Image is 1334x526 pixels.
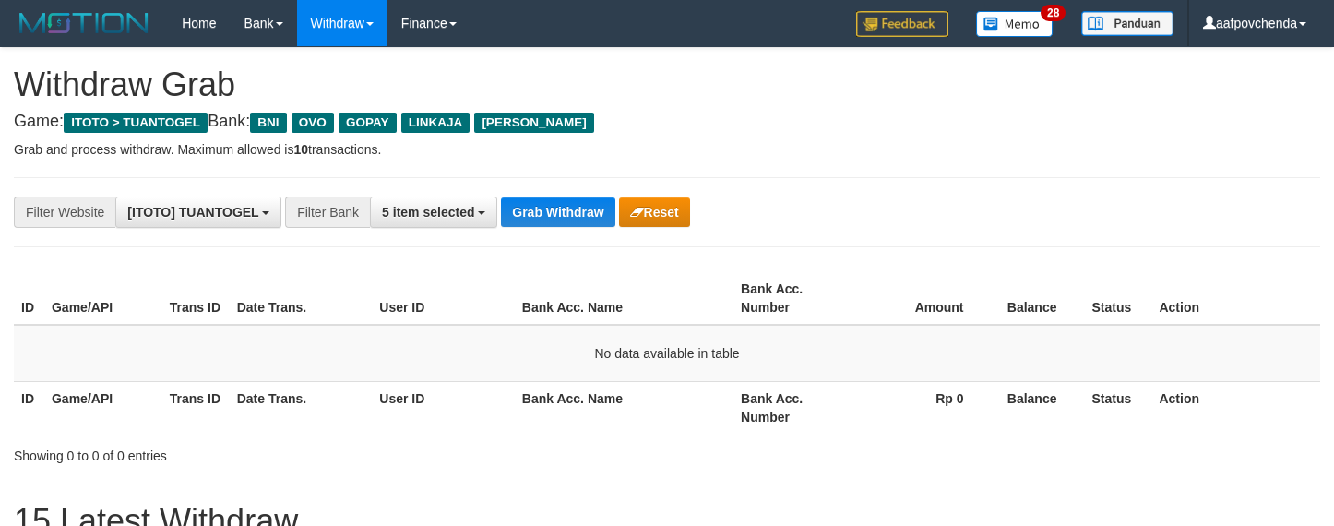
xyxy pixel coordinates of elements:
span: 28 [1041,5,1066,21]
div: Filter Bank [285,197,370,228]
button: Reset [619,197,690,227]
span: 5 item selected [382,205,474,220]
div: Filter Website [14,197,115,228]
th: Balance [992,381,1085,434]
button: Grab Withdraw [501,197,614,227]
h1: Withdraw Grab [14,66,1320,103]
th: User ID [372,272,515,325]
td: No data available in table [14,325,1320,382]
th: ID [14,272,44,325]
img: Button%20Memo.svg [976,11,1054,37]
th: Status [1085,272,1152,325]
th: Action [1151,381,1320,434]
button: 5 item selected [370,197,497,228]
span: [ITOTO] TUANTOGEL [127,205,258,220]
h4: Game: Bank: [14,113,1320,131]
th: Bank Acc. Name [515,272,733,325]
th: Rp 0 [852,381,992,434]
th: Amount [852,272,992,325]
img: Feedback.jpg [856,11,948,37]
th: Trans ID [162,272,230,325]
th: Game/API [44,272,162,325]
span: [PERSON_NAME] [474,113,593,133]
th: Bank Acc. Name [515,381,733,434]
span: LINKAJA [401,113,470,133]
th: Balance [992,272,1085,325]
p: Grab and process withdraw. Maximum allowed is transactions. [14,140,1320,159]
span: BNI [250,113,286,133]
th: Date Trans. [230,272,373,325]
th: Bank Acc. Number [733,272,852,325]
strong: 10 [293,142,308,157]
th: Date Trans. [230,381,373,434]
th: Trans ID [162,381,230,434]
span: OVO [292,113,334,133]
div: Showing 0 to 0 of 0 entries [14,439,542,465]
th: ID [14,381,44,434]
th: Status [1085,381,1152,434]
th: Bank Acc. Number [733,381,852,434]
th: Game/API [44,381,162,434]
img: panduan.png [1081,11,1173,36]
img: MOTION_logo.png [14,9,154,37]
span: GOPAY [339,113,397,133]
th: Action [1151,272,1320,325]
span: ITOTO > TUANTOGEL [64,113,208,133]
th: User ID [372,381,515,434]
button: [ITOTO] TUANTOGEL [115,197,281,228]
